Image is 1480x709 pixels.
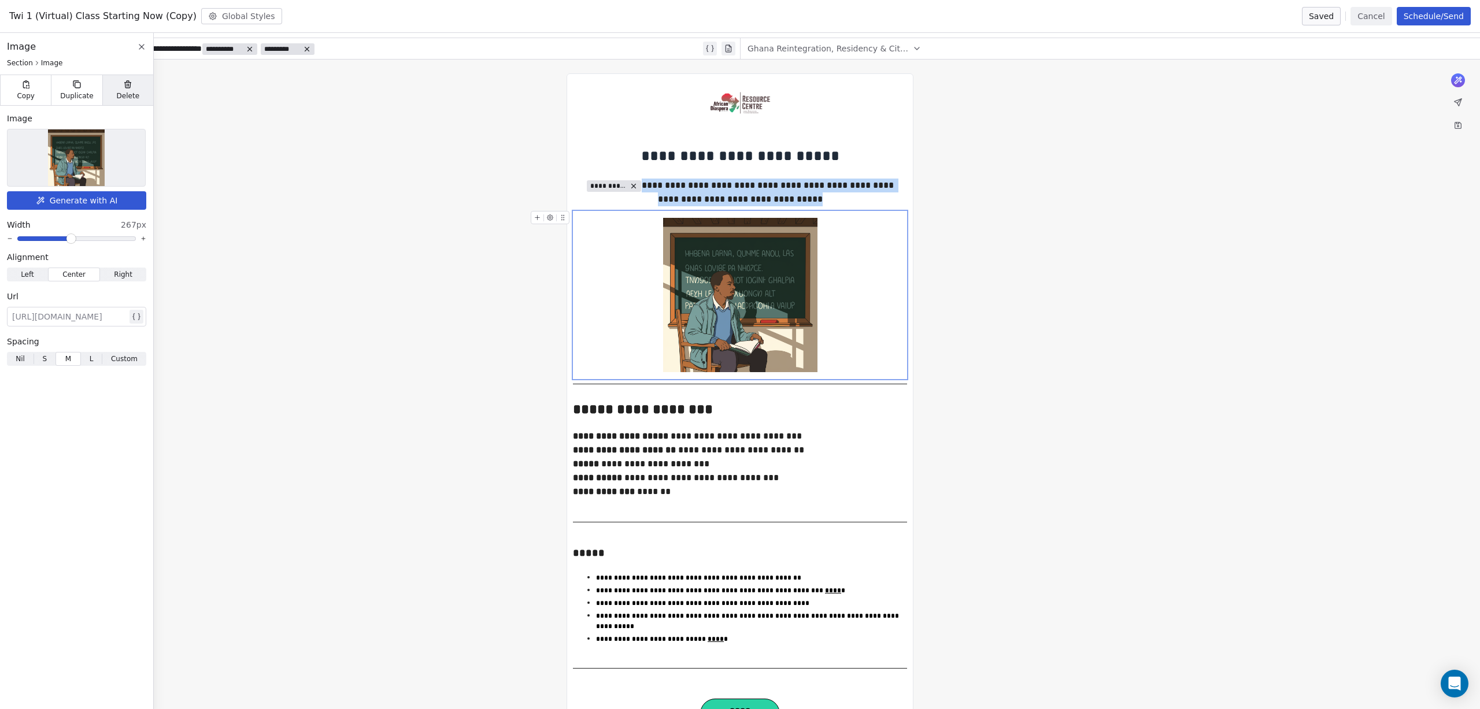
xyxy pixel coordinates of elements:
[90,354,94,364] span: L
[60,91,93,101] span: Duplicate
[111,354,138,364] span: Custom
[17,91,35,101] span: Copy
[48,129,105,186] img: Selected image
[201,8,282,24] button: Global Styles
[114,269,132,280] span: Right
[7,336,39,347] span: Spacing
[7,58,33,68] span: Section
[7,251,49,263] span: Alignment
[42,354,47,364] span: S
[41,58,63,68] span: Image
[7,40,36,54] span: Image
[1397,7,1471,25] button: Schedule/Send
[121,219,146,231] span: 267px
[1350,7,1392,25] button: Cancel
[1441,670,1468,697] div: Open Intercom Messenger
[748,43,909,54] span: Ghana Reintegration, Residency & Citizenship
[7,191,146,210] button: Generate with AI
[16,354,25,364] span: Nil
[1302,7,1341,25] button: Saved
[7,219,31,231] span: Width
[9,9,197,23] span: Twi 1 (Virtual) Class Starting Now (Copy)
[7,113,32,124] span: Image
[117,91,140,101] span: Delete
[7,291,18,302] span: Url
[21,269,34,280] span: Left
